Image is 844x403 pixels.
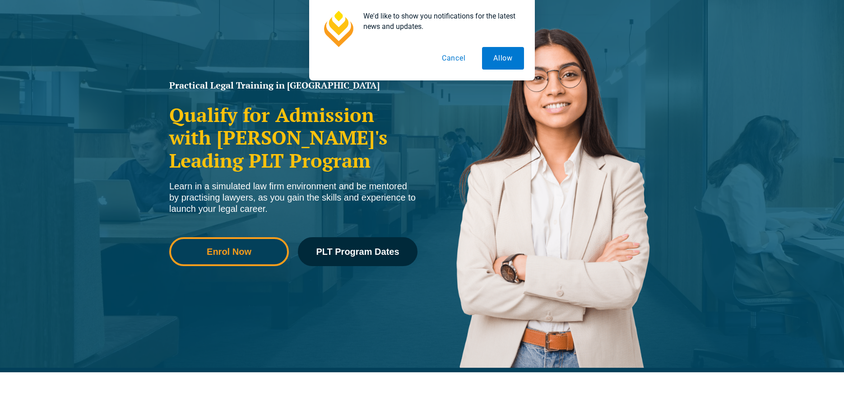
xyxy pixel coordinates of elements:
[169,103,417,172] h2: Qualify for Admission with [PERSON_NAME]'s Leading PLT Program
[169,181,417,215] div: Learn in a simulated law firm environment and be mentored by practising lawyers, as you gain the ...
[169,237,289,266] a: Enrol Now
[169,81,417,90] h1: Practical Legal Training in [GEOGRAPHIC_DATA]
[298,237,417,266] a: PLT Program Dates
[316,247,399,256] span: PLT Program Dates
[482,47,524,70] button: Allow
[431,47,477,70] button: Cancel
[320,11,356,47] img: notification icon
[356,11,524,32] div: We'd like to show you notifications for the latest news and updates.
[207,247,251,256] span: Enrol Now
